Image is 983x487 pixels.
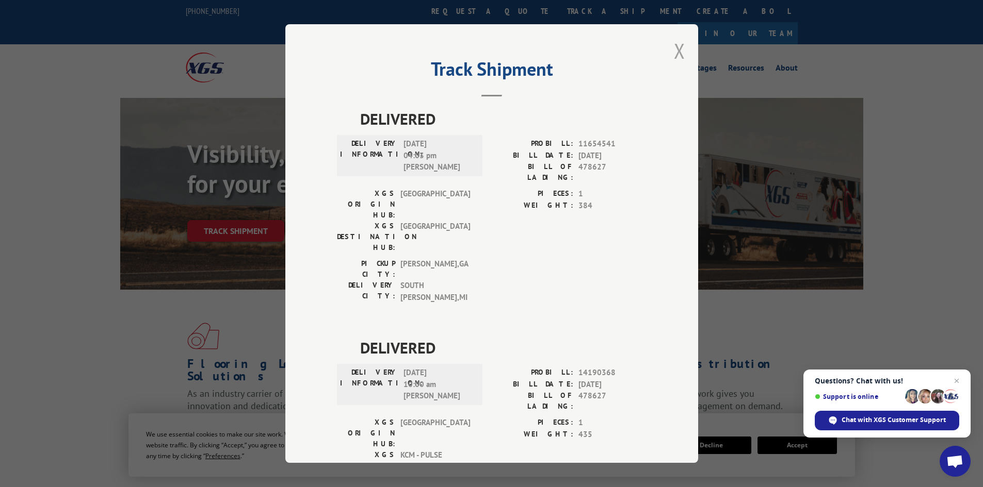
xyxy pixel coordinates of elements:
span: 11654541 [578,138,647,150]
span: 478627 [578,161,647,183]
span: Close chat [950,375,963,387]
label: XGS DESTINATION HUB: [337,449,395,482]
span: KCM - PULSE TRANSPOR [400,449,470,482]
label: XGS ORIGIN HUB: [337,188,395,221]
label: PROBILL: [492,138,573,150]
span: [DATE] 04:03 pm [PERSON_NAME] [404,138,473,173]
span: [DATE] [578,150,647,162]
label: DELIVERY INFORMATION: [340,367,398,402]
span: [GEOGRAPHIC_DATA] [400,417,470,449]
label: XGS DESTINATION HUB: [337,221,395,253]
span: [DATE] 10:00 am [PERSON_NAME] [404,367,473,402]
span: DELIVERED [360,336,647,359]
span: SOUTH [PERSON_NAME] , MI [400,280,470,303]
label: BILL OF LADING: [492,161,573,183]
label: WEIGHT: [492,200,573,212]
label: PICKUP CITY: [337,258,395,280]
label: BILL DATE: [492,379,573,391]
label: BILL DATE: [492,150,573,162]
span: DELIVERED [360,107,647,130]
label: WEIGHT: [492,429,573,441]
span: [GEOGRAPHIC_DATA] [400,188,470,221]
span: Support is online [815,393,901,400]
label: BILL OF LADING: [492,390,573,412]
div: Chat with XGS Customer Support [815,411,959,430]
div: Open chat [940,446,971,477]
span: 14190368 [578,367,647,379]
label: PROBILL: [492,367,573,379]
label: DELIVERY CITY: [337,280,395,303]
label: DELIVERY INFORMATION: [340,138,398,173]
span: 1 [578,188,647,200]
span: 384 [578,200,647,212]
span: Questions? Chat with us! [815,377,959,385]
label: PIECES: [492,417,573,429]
span: [DATE] [578,379,647,391]
span: [PERSON_NAME] , GA [400,258,470,280]
span: [GEOGRAPHIC_DATA] [400,221,470,253]
label: PIECES: [492,188,573,200]
span: 1 [578,417,647,429]
button: Close modal [674,37,685,64]
label: XGS ORIGIN HUB: [337,417,395,449]
h2: Track Shipment [337,62,647,81]
span: 435 [578,429,647,441]
span: 478627 [578,390,647,412]
span: Chat with XGS Customer Support [842,415,946,425]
